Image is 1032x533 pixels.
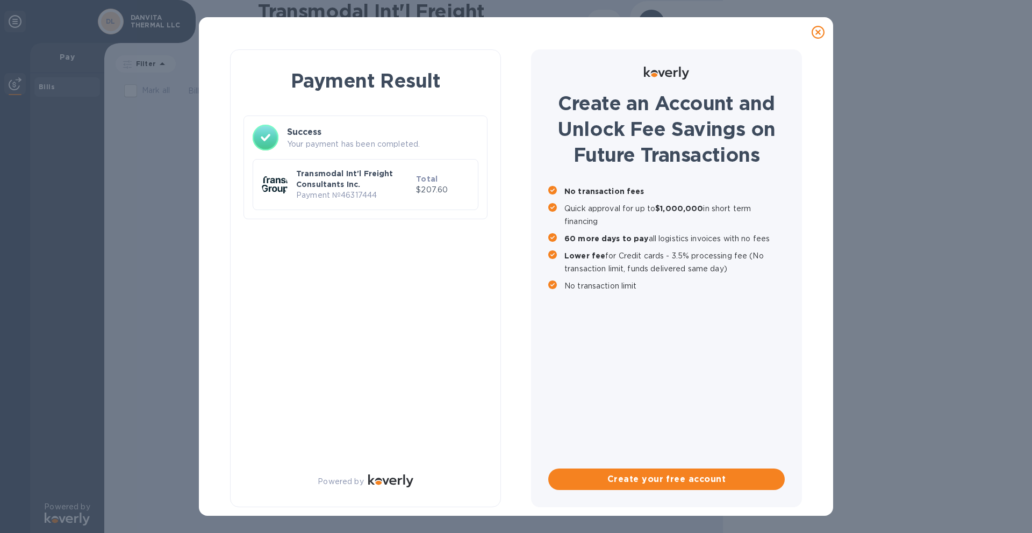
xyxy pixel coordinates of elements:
[416,184,469,196] p: $207.60
[287,139,478,150] p: Your payment has been completed.
[564,279,785,292] p: No transaction limit
[548,90,785,168] h1: Create an Account and Unlock Fee Savings on Future Transactions
[548,469,785,490] button: Create your free account
[368,474,413,487] img: Logo
[564,251,605,260] b: Lower fee
[296,190,412,201] p: Payment № 46317444
[564,202,785,228] p: Quick approval for up to in short term financing
[644,67,689,80] img: Logo
[564,234,649,243] b: 60 more days to pay
[318,476,363,487] p: Powered by
[416,175,438,183] b: Total
[248,67,483,94] h1: Payment Result
[655,204,703,213] b: $1,000,000
[564,187,644,196] b: No transaction fees
[557,473,776,486] span: Create your free account
[564,249,785,275] p: for Credit cards - 3.5% processing fee (No transaction limit, funds delivered same day)
[296,168,412,190] p: Transmodal Int'l Freight Consultants Inc.
[287,126,478,139] h3: Success
[564,232,785,245] p: all logistics invoices with no fees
